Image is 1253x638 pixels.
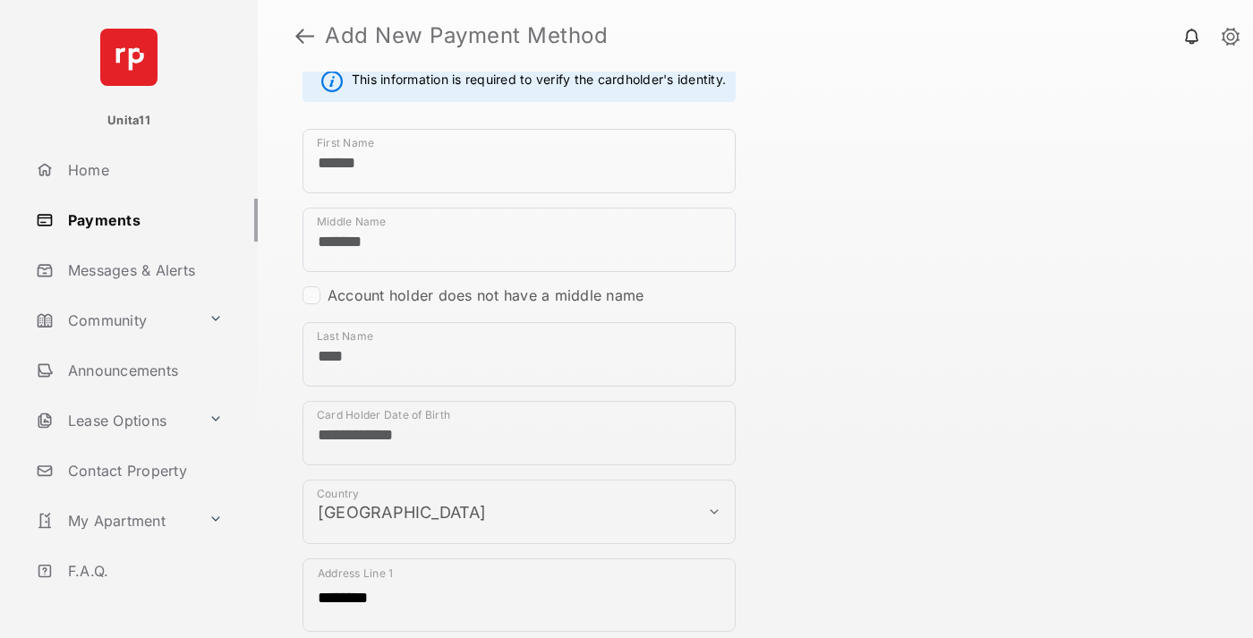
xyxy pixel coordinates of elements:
[328,286,644,304] label: Account holder does not have a middle name
[100,29,158,86] img: svg+xml;base64,PHN2ZyB4bWxucz0iaHR0cDovL3d3dy53My5vcmcvMjAwMC9zdmciIHdpZHRoPSI2NCIgaGVpZ2h0PSI2NC...
[29,349,258,392] a: Announcements
[107,112,150,130] p: Unita11
[303,558,736,632] div: payment_method_screening[postal_addresses][addressLine1]
[29,449,258,492] a: Contact Property
[29,249,258,292] a: Messages & Alerts
[29,199,258,242] a: Payments
[29,399,201,442] a: Lease Options
[29,299,201,342] a: Community
[303,480,736,544] div: payment_method_screening[postal_addresses][country]
[29,549,258,592] a: F.A.Q.
[352,71,726,92] span: This information is required to verify the cardholder's identity.
[29,149,258,191] a: Home
[325,25,608,47] strong: Add New Payment Method
[29,499,201,542] a: My Apartment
